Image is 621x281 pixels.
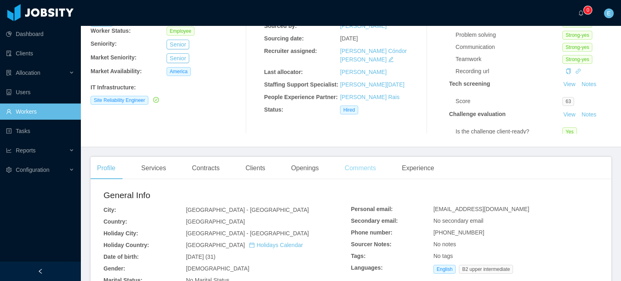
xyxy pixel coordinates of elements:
[285,157,325,180] div: Openings
[584,6,592,14] sup: 0
[433,252,598,260] div: No tags
[578,80,600,89] button: Notes
[560,81,578,87] a: View
[388,57,394,62] i: icon: edit
[264,106,283,113] b: Status:
[186,265,249,272] span: [DEMOGRAPHIC_DATA]
[186,207,309,213] span: [GEOGRAPHIC_DATA] - [GEOGRAPHIC_DATA]
[91,96,148,105] span: Site Reliability Engineer
[562,127,577,136] span: Yes
[578,10,584,16] i: icon: bell
[562,55,592,64] span: Strong-yes
[91,27,131,34] b: Worker Status:
[456,43,562,51] div: Communication
[456,97,562,106] div: Score
[103,254,139,260] b: Date of birth:
[167,67,191,76] span: America
[566,67,571,76] div: Copy
[186,254,215,260] span: [DATE] (31)
[186,230,309,237] span: [GEOGRAPHIC_DATA] - [GEOGRAPHIC_DATA]
[456,127,562,136] div: Is the challenge client-ready?
[578,110,600,120] button: Notes
[395,157,441,180] div: Experience
[249,242,303,248] a: icon: calendarHolidays Calendar
[456,31,562,39] div: Problem solving
[249,242,255,248] i: icon: calendar
[351,218,398,224] b: Secondary email:
[340,81,404,88] a: [PERSON_NAME][DATE]
[6,45,74,61] a: icon: auditClients
[340,23,387,29] a: [PERSON_NAME]
[6,148,12,153] i: icon: line-chart
[135,157,172,180] div: Services
[351,206,393,212] b: Personal email:
[264,35,304,42] b: Sourcing date:
[6,26,74,42] a: icon: pie-chartDashboard
[239,157,272,180] div: Clients
[449,111,506,117] strong: Challenge evaluation
[575,68,581,74] a: icon: link
[340,48,407,63] a: [PERSON_NAME] Cóndor [PERSON_NAME]
[264,81,338,88] b: Staffing Support Specialist:
[562,43,592,52] span: Strong-yes
[560,111,578,118] a: View
[456,67,562,76] div: Recording url
[351,229,393,236] b: Phone number:
[340,94,399,100] a: [PERSON_NAME] Rais
[566,68,571,74] i: icon: copy
[167,40,189,49] button: Senior
[91,68,142,74] b: Market Availability:
[433,218,484,224] span: No secondary email
[91,157,122,180] div: Profile
[103,207,116,213] b: City:
[186,242,303,248] span: [GEOGRAPHIC_DATA]
[6,70,12,76] i: icon: solution
[167,27,194,36] span: Employee
[91,84,136,91] b: IT Infrastructure :
[6,104,74,120] a: icon: userWorkers
[340,106,358,114] span: Hired
[103,189,351,202] h2: General Info
[264,48,317,54] b: Recruiter assigned:
[16,167,49,173] span: Configuration
[6,167,12,173] i: icon: setting
[562,97,574,106] span: 63
[152,97,159,103] a: icon: check-circle
[6,123,74,139] a: icon: profileTasks
[103,265,125,272] b: Gender:
[340,69,387,75] a: [PERSON_NAME]
[433,265,456,274] span: English
[351,253,365,259] b: Tags:
[103,230,138,237] b: Holiday City:
[91,40,117,47] b: Seniority:
[433,206,529,212] span: [EMAIL_ADDRESS][DOMAIN_NAME]
[562,31,592,40] span: Strong-yes
[264,94,338,100] b: People Experience Partner:
[433,229,484,236] span: [PHONE_NUMBER]
[338,157,382,180] div: Comments
[459,265,513,274] span: B2 upper intermediate
[340,35,358,42] span: [DATE]
[433,241,456,247] span: No notes
[16,147,36,154] span: Reports
[351,241,391,247] b: Sourcer Notes:
[91,54,137,61] b: Market Seniority:
[186,157,226,180] div: Contracts
[103,218,127,225] b: Country:
[607,8,610,18] span: E
[167,53,189,63] button: Senior
[153,97,159,103] i: icon: check-circle
[264,69,303,75] b: Last allocator:
[186,218,245,225] span: [GEOGRAPHIC_DATA]
[264,23,297,29] b: Sourced by:
[351,264,383,271] b: Languages:
[456,55,562,63] div: Teamwork
[449,80,490,87] strong: Tech screening
[16,70,40,76] span: Allocation
[103,242,149,248] b: Holiday Country:
[6,84,74,100] a: icon: robotUsers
